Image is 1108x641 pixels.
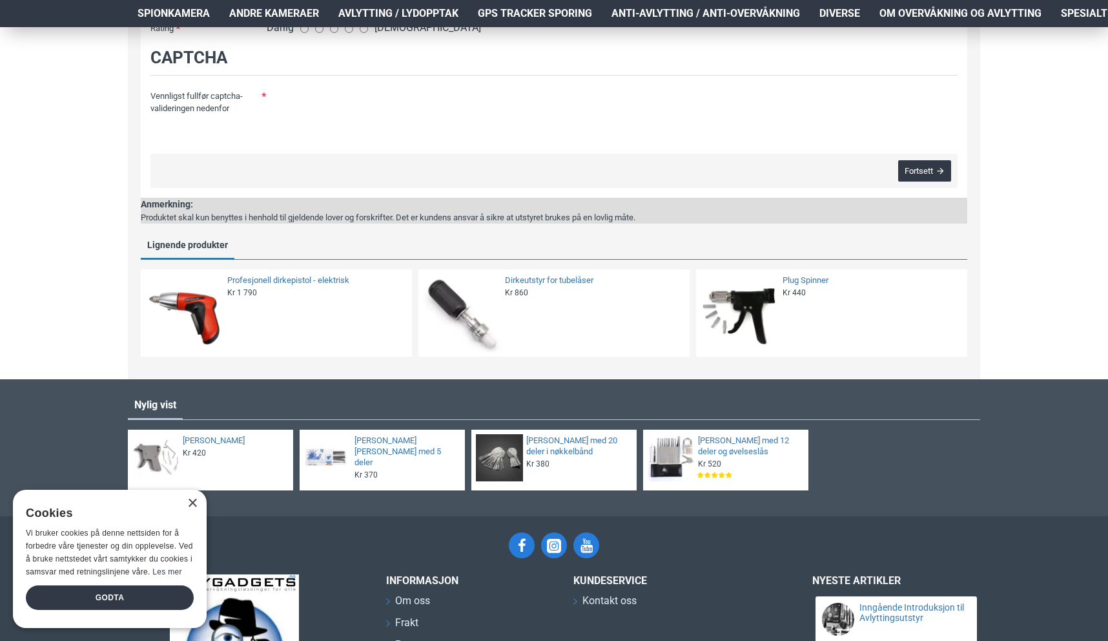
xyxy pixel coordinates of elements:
[183,448,206,458] span: Kr 420
[141,236,234,258] a: Lignende produkter
[141,211,635,224] div: Produktet skal kun benyttes i henhold til gjeldende lover og forskrifter. Det er kundens ansvar å...
[354,470,378,480] span: Kr 370
[227,275,404,286] a: Profesjonell dirkepistol - elektrisk
[573,574,767,587] h3: Kundeservice
[267,20,294,36] span: Dårlig
[812,574,980,587] h3: Nyeste artikler
[386,574,554,587] h3: INFORMASJON
[648,434,695,481] img: Dirkesett med 12 deler og øvelseslås
[898,160,951,182] button: Fortsett
[152,567,181,576] a: Les mer, opens a new window
[354,436,457,468] a: [PERSON_NAME] [PERSON_NAME] med 5 deler
[338,6,458,21] span: Avlytting / Lydopptak
[150,17,267,38] label: Rating
[386,593,430,615] a: Om oss
[150,45,958,76] legend: Captcha
[701,274,779,353] img: Plug Spinner
[783,275,959,286] a: Plug Spinner
[145,274,224,353] img: Profesjonell dirkepistol - elektrisk
[582,593,637,609] span: Kontakt oss
[374,20,481,36] span: [DEMOGRAPHIC_DATA]
[227,288,257,298] span: Kr 1 790
[423,274,502,353] img: Dirkeutstyr for tubelåser
[505,288,528,298] span: Kr 860
[26,529,193,576] span: Vi bruker cookies på denne nettsiden for å forbedre våre tjenester og din opplevelse. Ved å bruke...
[783,288,806,298] span: Kr 440
[879,6,1041,21] span: Om overvåkning og avlytting
[229,6,319,21] span: Andre kameraer
[698,436,801,457] a: [PERSON_NAME] med 12 deler og øvelseslås
[505,275,682,286] a: Dirkeutstyr for tubelåser
[187,499,197,509] div: Close
[128,392,183,418] a: Nylig vist
[141,198,635,211] div: Anmerkning:
[478,6,592,21] span: GPS Tracker Sporing
[698,459,721,469] span: Kr 520
[395,615,418,631] span: Frakt
[859,603,965,623] a: Inngående Introduksjon til Avlyttingsutstyr
[386,615,418,637] a: Frakt
[26,585,194,610] div: Godta
[395,593,430,609] span: Om oss
[267,85,447,132] iframe: reCAPTCHA
[26,499,185,527] div: Cookies
[526,459,549,469] span: Kr 380
[183,436,285,447] a: [PERSON_NAME]
[476,434,523,481] img: Dirkesett med 20 deler i nøkkelbånd
[304,434,351,481] img: James Bond Dirkesett med 5 deler
[526,436,629,457] a: [PERSON_NAME] med 20 deler i nøkkelbånd
[138,6,210,21] span: Spionkamera
[132,434,180,481] img: Manuell dirkepistol
[611,6,800,21] span: Anti-avlytting / Anti-overvåkning
[819,6,860,21] span: Diverse
[150,85,267,118] label: Vennligst fullfør captcha-valideringen nedenfor
[573,593,637,615] a: Kontakt oss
